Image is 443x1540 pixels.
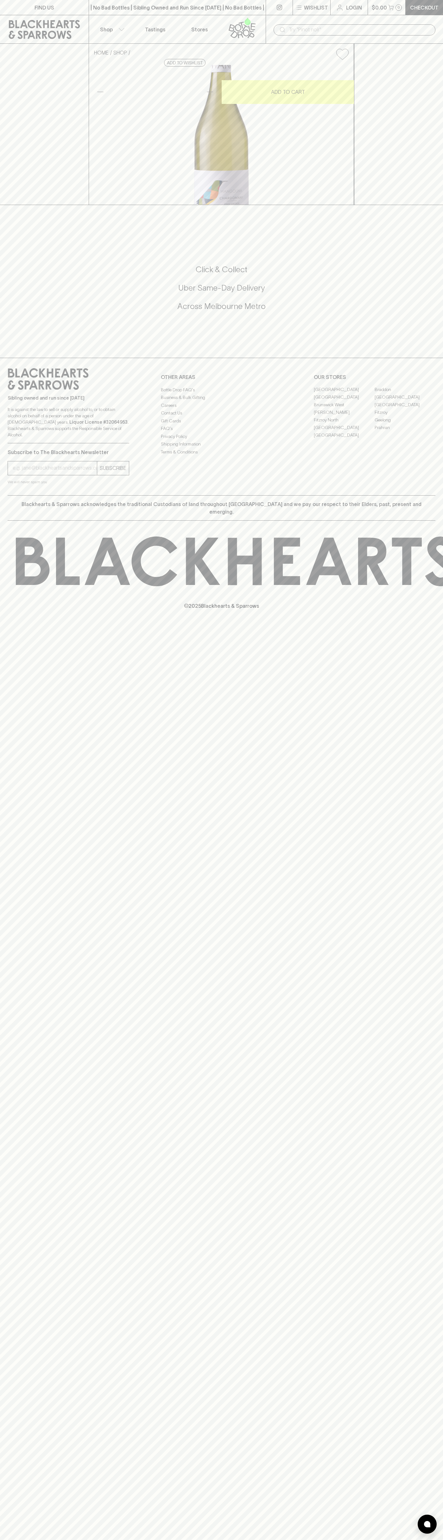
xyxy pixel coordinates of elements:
a: Geelong [375,416,435,424]
p: Login [346,4,362,11]
a: [GEOGRAPHIC_DATA] [314,424,375,432]
h5: Click & Collect [8,264,435,275]
button: Shop [89,15,133,43]
p: We will never spam you [8,479,129,485]
p: It is against the law to sell or supply alcohol to, or to obtain alcohol on behalf of a person un... [8,406,129,438]
a: Contact Us [161,409,282,417]
a: SHOP [113,50,127,55]
a: Fitzroy [375,409,435,416]
p: ADD TO CART [271,88,305,96]
button: SUBSCRIBE [97,461,129,475]
a: Tastings [133,15,177,43]
h5: Across Melbourne Metro [8,301,435,311]
h5: Uber Same-Day Delivery [8,283,435,293]
p: Blackhearts & Sparrows acknowledges the traditional Custodians of land throughout [GEOGRAPHIC_DAT... [12,500,431,516]
p: $0.00 [372,4,387,11]
input: Try "Pinot noir" [289,25,430,35]
a: Business & Bulk Gifting [161,394,282,401]
a: Stores [177,15,222,43]
a: Terms & Conditions [161,448,282,456]
a: Shipping Information [161,440,282,448]
button: Add to wishlist [334,46,351,62]
a: Careers [161,401,282,409]
button: Add to wishlist [164,59,206,67]
a: [GEOGRAPHIC_DATA] [314,386,375,394]
a: [GEOGRAPHIC_DATA] [375,394,435,401]
p: Subscribe to The Blackhearts Newsletter [8,448,129,456]
p: 0 [397,6,400,9]
p: Wishlist [304,4,328,11]
a: [GEOGRAPHIC_DATA] [314,432,375,439]
img: bubble-icon [424,1521,430,1527]
a: HOME [94,50,109,55]
p: OTHER AREAS [161,373,282,381]
strong: Liquor License #32064953 [69,420,128,425]
a: Bottle Drop FAQ's [161,386,282,394]
p: Sibling owned and run since [DATE] [8,395,129,401]
a: Prahran [375,424,435,432]
a: [PERSON_NAME] [314,409,375,416]
p: Stores [191,26,208,33]
p: Checkout [410,4,439,11]
a: Fitzroy North [314,416,375,424]
a: Privacy Policy [161,433,282,440]
a: [GEOGRAPHIC_DATA] [375,401,435,409]
p: Shop [100,26,113,33]
a: Brunswick West [314,401,375,409]
a: FAQ's [161,425,282,433]
a: Gift Cards [161,417,282,425]
p: FIND US [35,4,54,11]
a: [GEOGRAPHIC_DATA] [314,394,375,401]
input: e.g. jane@blackheartsandsparrows.com.au [13,463,97,473]
p: SUBSCRIBE [100,464,126,472]
p: Tastings [145,26,165,33]
div: Call to action block [8,239,435,345]
a: Braddon [375,386,435,394]
button: ADD TO CART [222,80,354,104]
img: 37271.png [89,65,354,205]
p: OUR STORES [314,373,435,381]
